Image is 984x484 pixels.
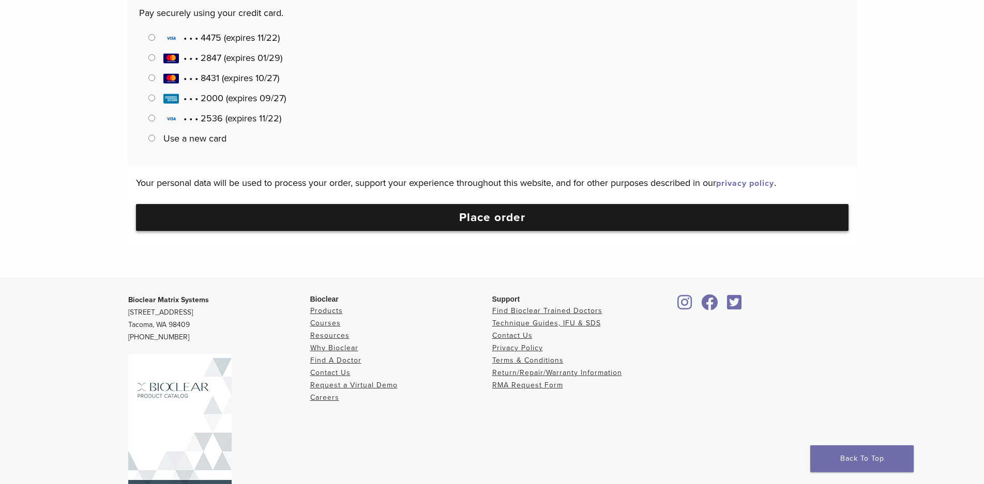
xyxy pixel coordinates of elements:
[492,381,563,389] a: RMA Request Form
[492,306,602,315] a: Find Bioclear Trained Doctors
[674,301,696,311] a: Bioclear
[163,133,226,144] label: Use a new card
[492,368,622,377] a: Return/Repair/Warranty Information
[136,204,849,231] button: Place order
[163,92,286,104] span: • • • 2000 (expires 09/27)
[724,301,746,311] a: Bioclear
[163,33,179,43] img: Visa
[310,393,339,402] a: Careers
[163,73,179,84] img: MasterCard
[163,32,280,43] span: • • • 4475 (expires 11/22)
[310,331,350,340] a: Resources
[310,319,341,327] a: Courses
[136,175,849,191] p: Your personal data will be used to process your order, support your experience throughout this we...
[163,52,282,64] span: • • • 2847 (expires 01/29)
[310,356,361,365] a: Find A Doctor
[492,356,564,365] a: Terms & Conditions
[163,114,179,124] img: Visa
[492,331,533,340] a: Contact Us
[310,306,343,315] a: Products
[492,295,520,303] span: Support
[163,93,179,104] img: American Express
[128,295,209,304] strong: Bioclear Matrix Systems
[492,319,601,327] a: Technique Guides, IFU & SDS
[310,295,339,303] span: Bioclear
[310,344,358,352] a: Why Bioclear
[163,53,179,64] img: MasterCard
[163,72,279,84] span: • • • 8431 (expires 10/27)
[716,178,774,189] a: privacy policy
[128,294,310,344] p: [STREET_ADDRESS] Tacoma, WA 98409 [PHONE_NUMBER]
[698,301,722,311] a: Bioclear
[310,368,351,377] a: Contact Us
[139,5,845,21] p: Pay securely using your credit card.
[810,445,914,472] a: Back To Top
[163,113,281,124] span: • • • 2536 (expires 11/22)
[310,381,398,389] a: Request a Virtual Demo
[492,344,543,352] a: Privacy Policy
